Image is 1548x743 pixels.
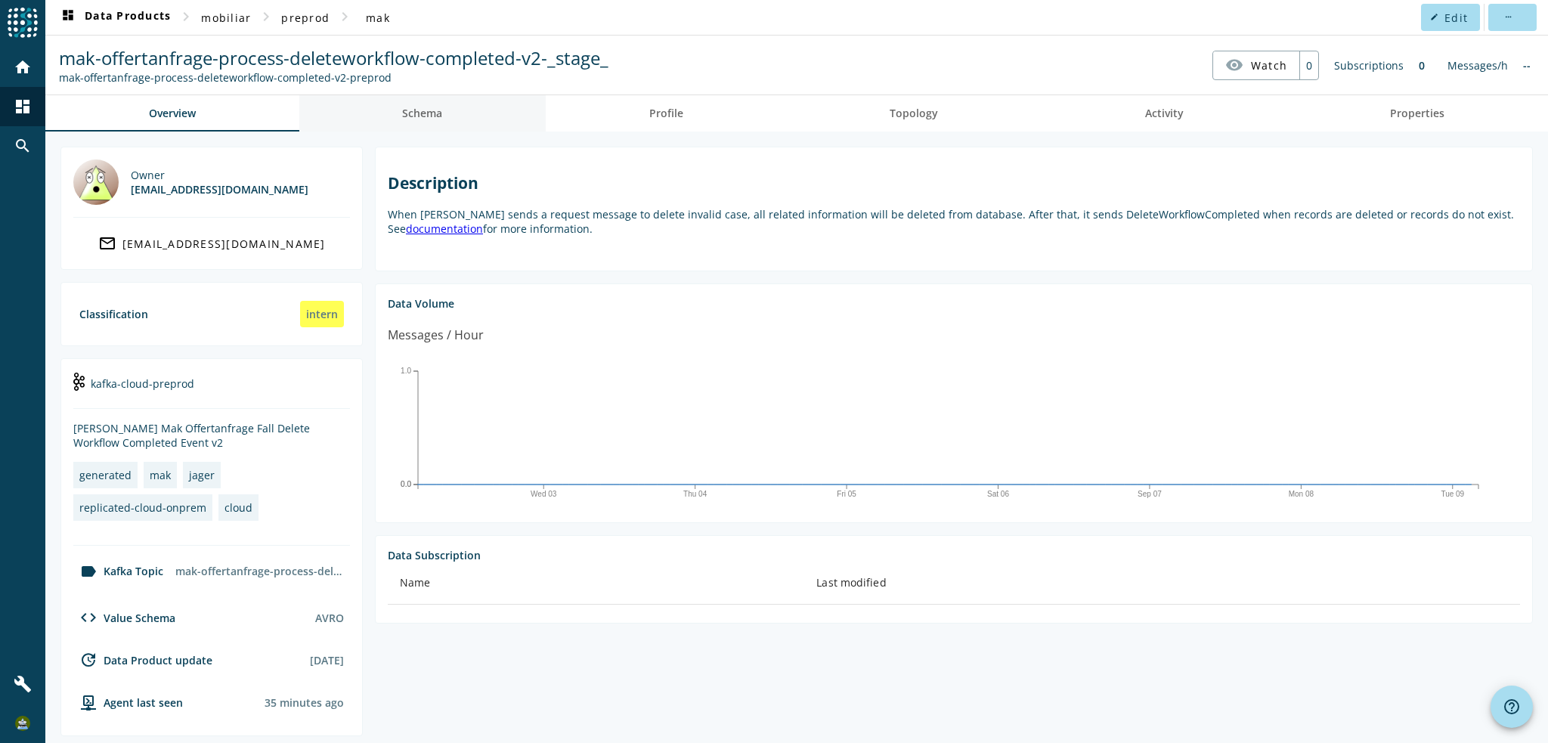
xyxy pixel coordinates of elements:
[73,693,183,711] div: agent-env-cloud-preprod
[406,221,483,236] a: documentation
[388,296,1520,311] div: Data Volume
[649,108,683,119] span: Profile
[73,651,212,669] div: Data Product update
[73,373,85,391] img: kafka-cloud-preprod
[73,371,350,409] div: kafka-cloud-preprod
[177,8,195,26] mat-icon: chevron_right
[131,168,308,182] div: Owner
[79,608,98,627] mat-icon: code
[336,8,354,26] mat-icon: chevron_right
[1251,52,1287,79] span: Watch
[1289,490,1314,498] text: Mon 08
[79,562,98,580] mat-icon: label
[15,716,30,731] img: 67842621cfbdceb85088c4900eb1bc1b
[837,490,856,498] text: Fri 05
[1421,4,1480,31] button: Edit
[366,11,390,25] span: mak
[1225,56,1243,74] mat-icon: visibility
[1327,51,1411,80] div: Subscriptions
[683,490,707,498] text: Thu 04
[388,172,1520,193] h2: Description
[150,468,171,482] div: mak
[402,108,442,119] span: Schema
[315,611,344,625] div: AVRO
[8,8,38,38] img: spoud-logo.svg
[987,490,1009,498] text: Sat 06
[1411,51,1432,80] div: 0
[1138,490,1162,498] text: Sep 07
[79,468,132,482] div: generated
[1515,51,1538,80] div: No information
[388,326,484,345] div: Messages / Hour
[79,500,206,515] div: replicated-cloud-onprem
[73,159,119,205] img: dl_302836@mobi.ch
[1503,13,1512,21] mat-icon: more_horiz
[1430,13,1438,21] mat-icon: edit
[73,230,350,257] a: [EMAIL_ADDRESS][DOMAIN_NAME]
[14,137,32,155] mat-icon: search
[1444,11,1468,25] span: Edit
[59,8,77,26] mat-icon: dashboard
[98,234,116,252] mat-icon: mail_outline
[1503,698,1521,716] mat-icon: help_outline
[310,653,344,667] div: [DATE]
[122,237,326,251] div: [EMAIL_ADDRESS][DOMAIN_NAME]
[79,307,148,321] div: Classification
[195,4,257,31] button: mobiliar
[14,675,32,693] mat-icon: build
[1145,108,1184,119] span: Activity
[401,480,411,488] text: 0.0
[59,8,171,26] span: Data Products
[804,562,1520,605] th: Last modified
[275,4,336,31] button: preprod
[73,562,163,580] div: Kafka Topic
[14,58,32,76] mat-icon: home
[149,108,196,119] span: Overview
[281,11,330,25] span: preprod
[1299,51,1318,79] div: 0
[1213,51,1299,79] button: Watch
[224,500,252,515] div: cloud
[1390,108,1444,119] span: Properties
[401,367,411,375] text: 1.0
[79,651,98,669] mat-icon: update
[73,608,175,627] div: Value Schema
[201,11,251,25] span: mobiliar
[1441,490,1464,498] text: Tue 09
[59,70,608,85] div: Kafka Topic: mak-offertanfrage-process-deleteworkflow-completed-v2-preprod
[73,421,350,450] div: [PERSON_NAME] Mak Offertanfrage Fall Delete Workflow Completed Event v2
[265,695,344,710] div: Agents typically reports every 15min to 1h
[531,490,557,498] text: Wed 03
[388,207,1520,236] p: When [PERSON_NAME] sends a request message to delete invalid case, all related information will b...
[169,558,350,584] div: mak-offertanfrage-process-deleteworkflow-completed-v2-preprod
[890,108,938,119] span: Topology
[388,562,804,605] th: Name
[257,8,275,26] mat-icon: chevron_right
[189,468,215,482] div: jager
[300,301,344,327] div: intern
[354,4,402,31] button: mak
[1440,51,1515,80] div: Messages/h
[59,45,608,70] span: mak-offertanfrage-process-deleteworkflow-completed-v2-_stage_
[388,548,1520,562] div: Data Subscription
[14,98,32,116] mat-icon: dashboard
[131,182,308,197] div: [EMAIL_ADDRESS][DOMAIN_NAME]
[53,4,177,31] button: Data Products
